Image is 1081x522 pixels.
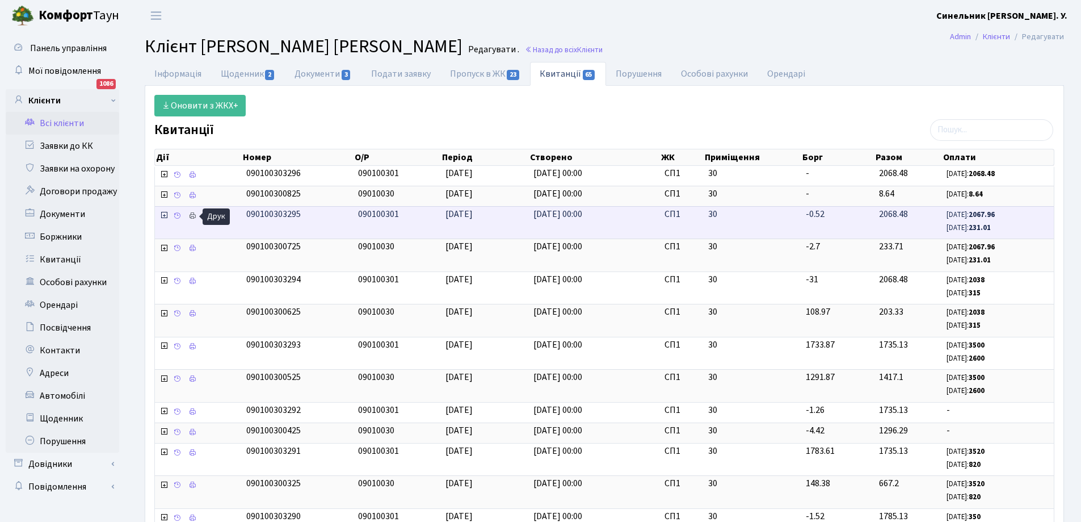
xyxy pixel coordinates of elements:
[708,404,797,417] span: 30
[969,386,985,396] b: 2600
[947,320,981,331] small: [DATE]:
[806,187,809,200] span: -
[533,445,582,457] span: [DATE] 00:00
[708,477,797,490] span: 30
[6,453,119,475] a: Довідники
[806,424,825,437] span: -4.42
[969,223,991,233] b: 231.01
[358,339,399,351] span: 090100301
[664,273,699,286] span: СП1
[445,339,473,351] span: [DATE]
[285,62,361,86] a: Документи
[533,167,582,179] span: [DATE] 00:00
[969,340,985,350] b: 3500
[441,149,529,165] th: Період
[533,404,582,416] span: [DATE] 00:00
[445,208,473,220] span: [DATE]
[211,62,285,86] a: Щоденник
[246,445,301,457] span: 090100303291
[947,242,995,252] small: [DATE]:
[246,240,301,253] span: 090100300725
[947,307,985,318] small: [DATE]:
[11,5,34,27] img: logo.png
[533,339,582,351] span: [DATE] 00:00
[664,208,699,221] span: СП1
[6,339,119,362] a: Контакти
[969,242,995,252] b: 2067.96
[445,445,473,457] span: [DATE]
[806,306,830,318] span: 108.97
[533,187,582,200] span: [DATE] 00:00
[879,477,899,490] span: 667.2
[806,240,820,253] span: -2.7
[947,404,1049,417] span: -
[533,208,582,220] span: [DATE] 00:00
[806,404,825,416] span: -1.26
[947,340,985,350] small: [DATE]:
[969,460,981,470] b: 820
[879,187,894,200] span: 8.64
[947,460,981,470] small: [DATE]:
[879,371,903,383] span: 1417.1
[246,167,301,179] span: 090100303296
[969,169,995,179] b: 2068.48
[6,271,119,294] a: Особові рахунки
[6,112,119,135] a: Всі клієнти
[664,339,699,352] span: СП1
[947,223,991,233] small: [DATE]:
[969,210,995,220] b: 2067.96
[358,273,399,286] span: 090100301
[947,512,981,522] small: [DATE]:
[708,371,797,384] span: 30
[6,89,119,112] a: Клієнти
[445,167,473,179] span: [DATE]
[947,275,985,285] small: [DATE]:
[358,404,399,416] span: 090100301
[708,273,797,286] span: 30
[145,34,462,60] span: Клієнт [PERSON_NAME] [PERSON_NAME]
[708,339,797,352] span: 30
[969,189,983,199] b: 8.64
[947,424,1049,437] span: -
[507,70,519,80] span: 23
[445,240,473,253] span: [DATE]
[466,44,519,55] small: Редагувати .
[6,407,119,430] a: Щоденник
[242,149,354,165] th: Номер
[933,25,1081,49] nav: breadcrumb
[246,187,301,200] span: 090100300825
[879,404,908,416] span: 1735.13
[358,208,399,220] span: 090100301
[96,79,116,89] div: 1086
[969,307,985,318] b: 2038
[533,371,582,383] span: [DATE] 00:00
[708,445,797,458] span: 30
[879,240,903,253] span: 233.71
[246,208,301,220] span: 090100303295
[6,203,119,225] a: Документи
[708,306,797,319] span: 30
[947,353,985,364] small: [DATE]:
[664,445,699,458] span: СП1
[664,240,699,253] span: СП1
[704,149,801,165] th: Приміщення
[246,371,301,383] span: 090100300525
[664,424,699,437] span: СП1
[947,210,995,220] small: [DATE]:
[529,149,660,165] th: Створено
[969,353,985,364] b: 2600
[664,306,699,319] span: СП1
[879,445,908,457] span: 1735.13
[145,62,211,86] a: Інформація
[155,149,242,165] th: Дії
[708,240,797,253] span: 30
[6,180,119,203] a: Договори продажу
[947,373,985,383] small: [DATE]:
[6,37,119,60] a: Панель управління
[879,167,908,179] span: 2068.48
[879,424,908,437] span: 1296.29
[969,288,981,298] b: 315
[671,62,758,86] a: Особові рахунки
[969,446,985,457] b: 3520
[6,60,119,82] a: Мої повідомлення1086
